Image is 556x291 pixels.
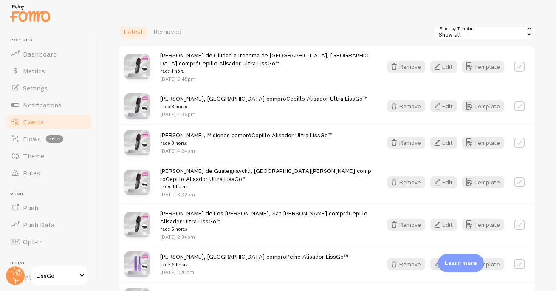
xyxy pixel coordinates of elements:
[430,100,457,112] button: Edit
[5,79,93,96] a: Settings
[387,137,425,149] button: Remove
[160,261,348,268] small: hace 6 horas
[124,212,150,237] img: FundayClipsGRATIS_1_small.jpg
[160,209,372,233] span: [PERSON_NAME] de Los [PERSON_NAME], San [PERSON_NAME] compró
[387,258,425,270] button: Remove
[462,258,504,270] button: Template
[148,23,186,40] a: Removed
[430,219,457,231] button: Edit
[160,209,367,225] a: Cepillo Alisador Ultra LissGo™
[199,59,280,67] a: Cepillo Alisador Ultra LissGo™
[462,137,504,149] button: Template
[124,170,150,195] img: FundayClipsGRATIS_1_small.jpg
[430,61,457,73] button: Edit
[160,225,372,233] small: hace 5 horas
[5,199,93,216] a: Push
[9,2,51,24] img: fomo-relay-logo-orange.svg
[430,258,457,270] button: Edit
[23,84,48,92] span: Settings
[46,135,63,143] span: beta
[5,216,93,233] a: Push Data
[23,50,57,58] span: Dashboard
[5,62,93,79] a: Metrics
[387,100,425,112] button: Remove
[387,176,425,188] button: Remove
[160,183,372,190] small: hace 4 horas
[462,219,504,231] button: Template
[153,27,181,36] span: Removed
[387,219,425,231] button: Remove
[462,176,504,188] button: Template
[462,61,504,73] button: Template
[10,192,93,197] span: Push
[23,237,43,246] span: Opt-In
[5,113,93,130] a: Events
[23,169,40,177] span: Rules
[430,61,462,73] a: Edit
[10,260,93,266] span: Inline
[160,110,367,118] p: [DATE] 4:36pm
[5,233,93,250] a: Opt-In
[286,95,367,102] a: Cepillo Alisador Ultra LissGo™
[430,100,462,112] a: Edit
[5,164,93,181] a: Rules
[445,259,477,267] p: Learn more
[160,51,372,75] span: [PERSON_NAME] de Ciudad autonoma de [GEOGRAPHIC_DATA], [GEOGRAPHIC_DATA] compró
[23,203,38,212] span: Push
[430,176,462,188] a: Edit
[5,130,93,147] a: Flows beta
[160,253,348,268] span: [PERSON_NAME], [GEOGRAPHIC_DATA] compró
[23,135,41,143] span: Flows
[23,152,44,160] span: Theme
[160,75,372,82] p: [DATE] 6:45pm
[124,251,150,277] img: FundayClipsGRATIS_2_small.jpg
[23,101,62,109] span: Notifications
[124,54,150,79] img: FundayClipsGRATIS_1_small.jpg
[430,137,457,149] button: Edit
[462,100,504,112] button: Template
[286,253,348,260] a: Peine Alisador LissGo™
[124,130,150,155] img: FundayClipsGRATIS_1_small.jpg
[124,27,143,36] span: Latest
[160,167,372,191] span: [PERSON_NAME] de Gualeguaychú, [GEOGRAPHIC_DATA][PERSON_NAME] compró
[166,175,247,183] a: Cepillo Alisador Ultra LissGo™
[251,131,333,139] a: Cepillo Alisador Ultra LissGo™
[23,67,45,75] span: Metrics
[119,23,148,40] a: Latest
[5,45,93,62] a: Dashboard
[434,23,536,40] div: Show all
[160,67,372,75] small: hace 1 hora
[160,131,333,147] span: [PERSON_NAME], Misiones compró
[160,95,367,110] span: [PERSON_NAME], [GEOGRAPHIC_DATA] compró
[430,176,457,188] button: Edit
[124,93,150,119] img: FundayClipsGRATIS_1_small.jpg
[430,258,462,270] a: Edit
[430,137,462,149] a: Edit
[160,147,333,154] p: [DATE] 4:24pm
[5,96,93,113] a: Notifications
[387,61,425,73] button: Remove
[31,266,88,286] a: LissGo
[160,268,348,276] p: [DATE] 1:20pm
[160,233,372,240] p: [DATE] 2:34pm
[430,219,462,231] a: Edit
[160,103,367,110] small: hace 3 horas
[5,147,93,164] a: Theme
[23,118,44,126] span: Events
[23,220,55,229] span: Push Data
[438,254,484,272] div: Learn more
[37,271,77,281] span: LissGo
[160,191,372,198] p: [DATE] 3:32pm
[10,37,93,43] span: Pop-ups
[160,139,333,147] small: hace 3 horas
